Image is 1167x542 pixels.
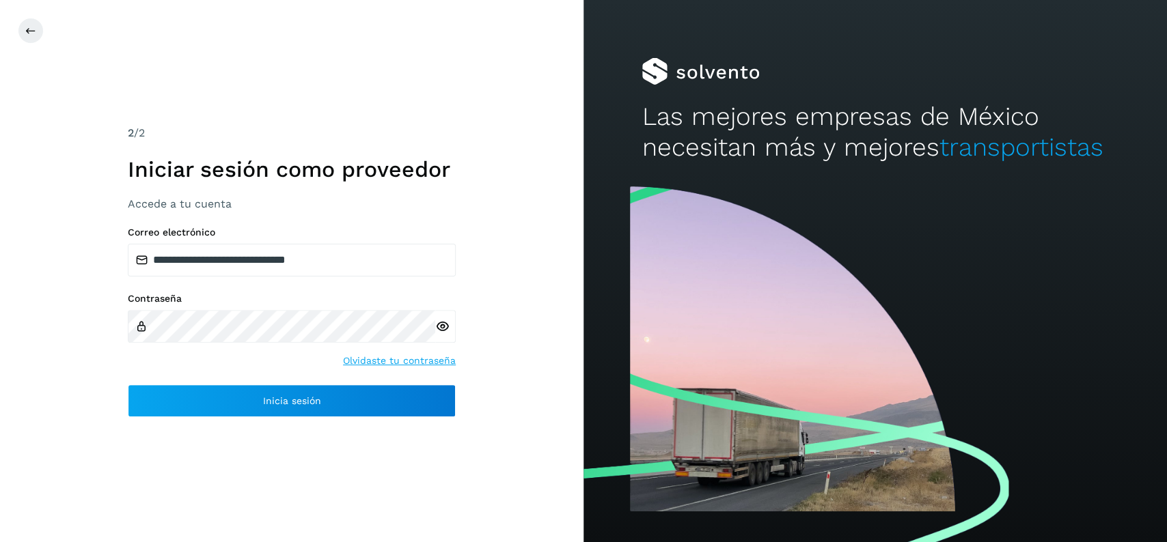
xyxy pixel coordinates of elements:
[128,384,456,417] button: Inicia sesión
[263,396,321,405] span: Inicia sesión
[128,125,456,141] div: /2
[128,293,456,304] label: Contraseña
[642,102,1108,162] h2: Las mejores empresas de México necesitan más y mejores
[128,126,134,139] span: 2
[939,132,1103,162] span: transportistas
[128,197,456,210] h3: Accede a tu cuenta
[128,156,456,182] h1: Iniciar sesión como proveedor
[343,354,456,368] a: Olvidaste tu contraseña
[128,227,456,238] label: Correo electrónico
